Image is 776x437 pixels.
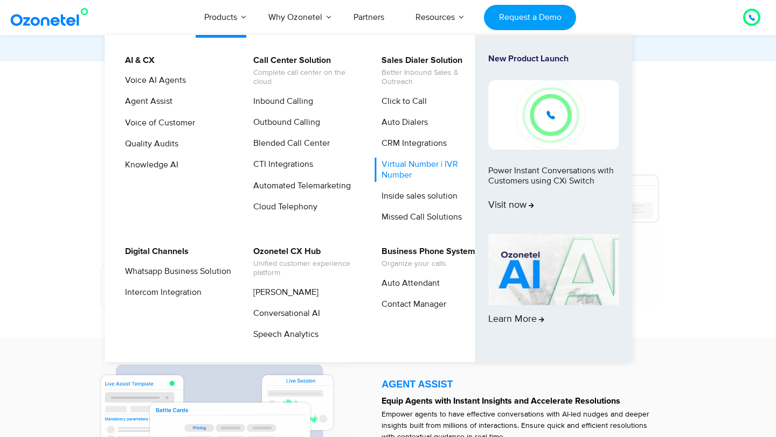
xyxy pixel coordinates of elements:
a: Business Phone SystemOrganize your calls [375,245,477,270]
a: Learn More [488,234,619,344]
a: AI & CX [118,54,156,67]
span: Complete call center on the cloud [253,68,359,87]
a: Inbound Calling [246,95,315,108]
a: Virtual Number | IVR Number [375,158,489,181]
a: [PERSON_NAME] [246,286,320,299]
img: New-Project-17.png [488,80,619,149]
a: Conversational AI [246,307,322,320]
a: Automated Telemarketing [246,179,352,193]
a: Contact Manager [375,298,448,311]
a: Voice AI Agents [118,74,188,87]
span: Unified customer experience platform [253,259,359,278]
div: Drive Intelligent Outcomes with the Power of Agentic AI [57,94,719,131]
a: Ozonetel CX HubUnified customer experience platform [246,245,361,279]
a: Voice of Customer [118,116,197,130]
span: Visit now [488,200,534,212]
a: Auto Attendant [375,277,441,290]
div: AGENT ASSIST [382,379,671,389]
a: Agent Assist [118,95,174,108]
span: Learn More [488,314,544,326]
a: Outbound Calling [246,116,322,129]
a: CTI Integrations [246,158,315,171]
a: Click to Call [375,95,428,108]
span: Better Inbound Sales & Outreach [382,68,488,87]
strong: Equip Agents with Instant Insights and Accelerate Resolutions [382,397,620,405]
a: Knowledge AI [118,158,180,172]
a: Sales Dialer SolutionBetter Inbound Sales & Outreach [375,54,489,88]
a: Intercom Integration [118,286,203,299]
a: Digital Channels [118,245,190,258]
a: Blended Call Center [246,137,331,150]
a: Whatsapp Business Solution [118,265,233,278]
a: Auto Dialers [375,116,429,129]
span: Organize your calls [382,259,475,269]
a: Cloud Telephony [246,200,319,214]
a: Quality Audits [118,137,180,151]
a: Inside sales solution [375,189,459,203]
a: Missed Call Solutions [375,210,463,224]
a: Call Center SolutionComplete call center on the cloud [246,54,361,88]
a: Request a Demo [484,5,576,30]
a: CRM Integrations [375,137,448,150]
img: AI [488,234,619,305]
a: New Product LaunchPower Instant Conversations with Customers using CXi SwitchVisit now [488,54,619,230]
a: Speech Analytics [246,328,320,341]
